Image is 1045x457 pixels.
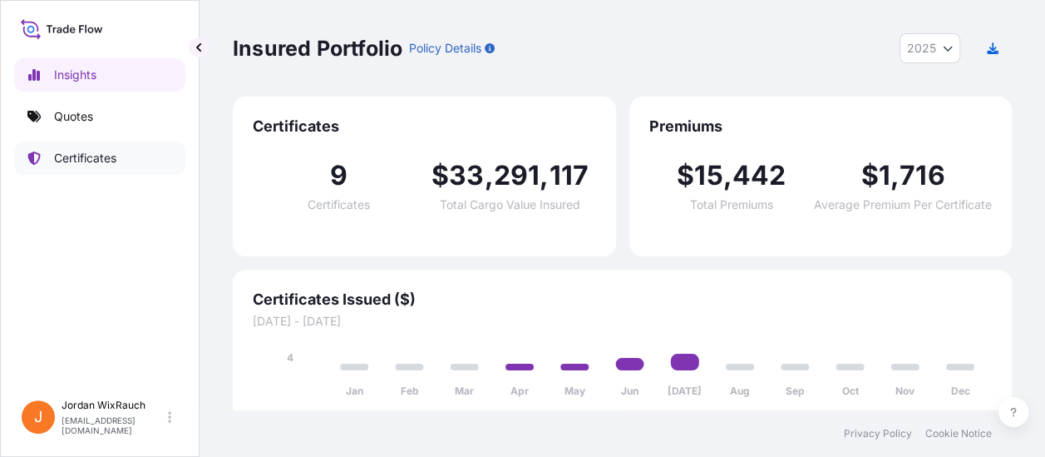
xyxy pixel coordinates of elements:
[54,150,116,166] p: Certificates
[890,162,900,189] span: ,
[233,35,402,62] p: Insured Portfolio
[841,385,859,397] tspan: Oct
[907,40,936,57] span: 2025
[621,385,638,397] tspan: Jun
[895,385,915,397] tspan: Nov
[346,385,363,397] tspan: Jan
[879,162,890,189] span: 1
[950,385,969,397] tspan: Dec
[14,100,185,133] a: Quotes
[677,162,694,189] span: $
[54,108,93,125] p: Quotes
[253,117,596,137] span: Certificates
[564,385,586,397] tspan: May
[287,351,293,364] tspan: 4
[253,313,992,330] span: [DATE] - [DATE]
[431,162,449,189] span: $
[694,162,722,189] span: 15
[54,67,96,83] p: Insights
[668,385,702,397] tspan: [DATE]
[14,142,185,175] a: Certificates
[649,117,993,137] span: Premiums
[860,162,878,189] span: $
[494,162,540,189] span: 291
[844,427,912,440] a: Privacy Policy
[900,33,960,63] button: Year Selector
[730,385,750,397] tspan: Aug
[440,199,580,211] span: Total Cargo Value Insured
[723,162,732,189] span: ,
[62,415,165,435] p: [EMAIL_ADDRESS][DOMAIN_NAME]
[14,58,185,92] a: Insights
[62,399,165,412] p: Jordan WixRauch
[34,409,42,425] span: J
[400,385,418,397] tspan: Feb
[484,162,493,189] span: ,
[330,162,348,189] span: 9
[732,162,786,189] span: 442
[540,162,549,189] span: ,
[786,385,805,397] tspan: Sep
[308,199,370,211] span: Certificates
[409,40,481,57] p: Policy Details
[510,385,529,397] tspan: Apr
[549,162,589,189] span: 117
[690,199,773,211] span: Total Premiums
[449,162,484,189] span: 33
[814,199,992,211] span: Average Premium Per Certificate
[455,385,474,397] tspan: Mar
[253,290,992,310] span: Certificates Issued ($)
[900,162,945,189] span: 716
[925,427,992,440] a: Cookie Notice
